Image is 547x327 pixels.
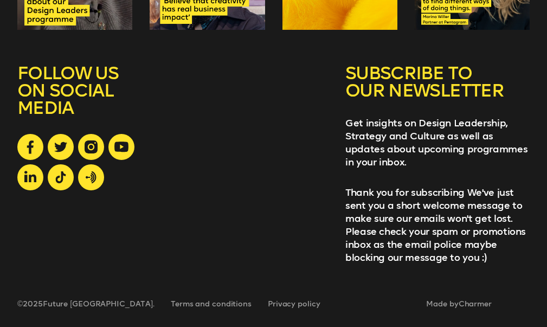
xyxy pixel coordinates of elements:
span: © 2025 Future [GEOGRAPHIC_DATA]. [17,299,171,309]
p: Get insights on Design Leadership, Strategy and Culture as well as updates about upcoming program... [345,117,530,169]
a: Charmer [459,299,492,309]
span: Made by [426,299,492,309]
a: Terms and conditions [171,299,252,309]
h5: FOLLOW US ON SOCIAL MEDIA [17,65,166,134]
div: Thank you for subscribing‌ We've just sent you a short welcome message to make sure our emails wo... [345,186,530,264]
h5: SUBSCRIBE TO OUR NEWSLETTER [345,65,530,117]
a: Privacy policy [268,299,320,309]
